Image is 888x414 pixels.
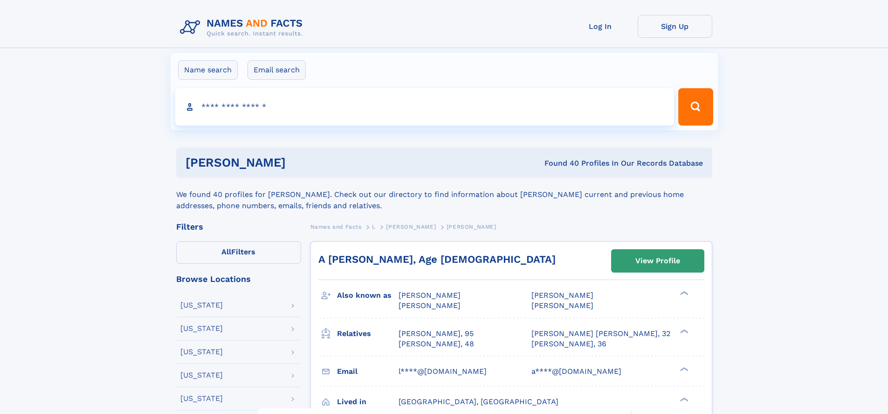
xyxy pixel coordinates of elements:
h1: [PERSON_NAME] [186,157,415,168]
a: L [372,221,376,232]
img: Logo Names and Facts [176,15,310,40]
div: [US_STATE] [180,372,223,379]
div: Filters [176,223,301,231]
a: Names and Facts [310,221,362,232]
span: [PERSON_NAME] [386,224,436,230]
label: Email search [248,60,306,80]
div: Found 40 Profiles In Our Records Database [415,158,703,168]
div: Browse Locations [176,275,301,283]
label: Name search [178,60,238,80]
div: ❯ [678,290,689,296]
div: We found 40 profiles for [PERSON_NAME]. Check out our directory to find information about [PERSON... [176,178,712,211]
span: All [221,247,231,256]
div: [US_STATE] [180,348,223,356]
a: [PERSON_NAME], 95 [399,329,474,339]
div: [US_STATE] [180,395,223,402]
span: [PERSON_NAME] [447,224,496,230]
a: [PERSON_NAME] [PERSON_NAME], 32 [531,329,670,339]
span: [PERSON_NAME] [531,291,593,300]
button: Search Button [678,88,713,126]
a: [PERSON_NAME], 36 [531,339,606,349]
div: [US_STATE] [180,325,223,332]
h3: Email [337,364,399,379]
div: ❯ [678,396,689,402]
span: L [372,224,376,230]
input: search input [175,88,675,126]
h3: Relatives [337,326,399,342]
div: ❯ [678,366,689,372]
div: ❯ [678,328,689,334]
span: [PERSON_NAME] [399,291,461,300]
a: A [PERSON_NAME], Age [DEMOGRAPHIC_DATA] [318,253,556,265]
a: Sign Up [638,15,712,38]
label: Filters [176,241,301,264]
a: Log In [563,15,638,38]
span: [PERSON_NAME] [399,301,461,310]
span: [PERSON_NAME] [531,301,593,310]
h3: Lived in [337,394,399,410]
a: View Profile [612,250,704,272]
h3: Also known as [337,288,399,303]
div: [US_STATE] [180,302,223,309]
span: [GEOGRAPHIC_DATA], [GEOGRAPHIC_DATA] [399,397,558,406]
a: [PERSON_NAME] [386,221,436,232]
a: [PERSON_NAME], 48 [399,339,474,349]
div: View Profile [635,250,680,272]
